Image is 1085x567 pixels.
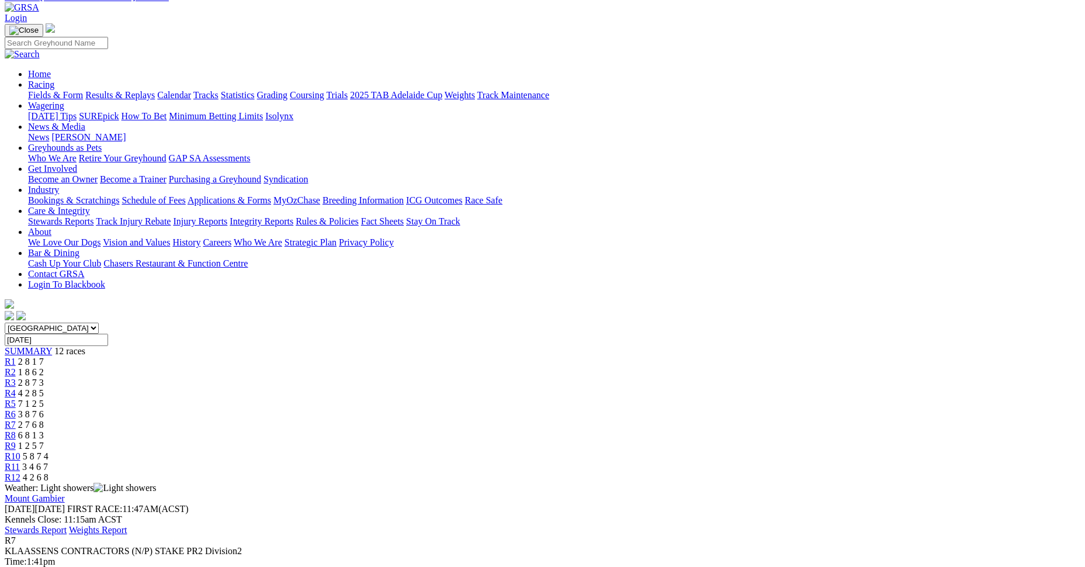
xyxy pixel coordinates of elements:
a: Wagering [28,101,64,110]
a: R10 [5,451,20,461]
a: R3 [5,378,16,388]
a: SUMMARY [5,346,52,356]
img: Search [5,49,40,60]
a: Home [28,69,51,79]
a: Become an Owner [28,174,98,184]
a: Get Involved [28,164,77,174]
span: [DATE] [5,504,65,514]
a: Stewards Reports [28,216,93,226]
a: Stay On Track [406,216,460,226]
span: R6 [5,409,16,419]
span: [DATE] [5,504,35,514]
a: Industry [28,185,59,195]
span: 6 8 1 3 [18,430,44,440]
a: R4 [5,388,16,398]
a: ICG Outcomes [406,195,462,205]
span: 4 2 6 8 [23,472,48,482]
a: Fact Sheets [361,216,404,226]
a: News [28,132,49,142]
span: 3 8 7 6 [18,409,44,419]
a: R5 [5,399,16,409]
a: Track Maintenance [477,90,549,100]
a: R12 [5,472,20,482]
span: 2 8 1 7 [18,357,44,367]
a: Retire Your Greyhound [79,153,167,163]
a: MyOzChase [273,195,320,205]
a: Bookings & Scratchings [28,195,119,205]
a: Integrity Reports [230,216,293,226]
div: News & Media [28,132,1080,143]
div: KLAASSENS CONTRACTORS (N/P) STAKE PR2 Division2 [5,546,1080,556]
img: Light showers [93,483,156,493]
span: 3 4 6 7 [22,462,48,472]
a: Care & Integrity [28,206,90,216]
a: [DATE] Tips [28,111,77,121]
a: 2025 TAB Adelaide Cup [350,90,442,100]
a: Minimum Betting Limits [169,111,263,121]
img: GRSA [5,2,39,13]
a: Schedule of Fees [122,195,185,205]
a: Login To Blackbook [28,279,105,289]
a: Race Safe [464,195,502,205]
a: Weights [445,90,475,100]
input: Select date [5,334,108,346]
a: Who We Are [234,237,282,247]
a: SUREpick [79,111,119,121]
a: GAP SA Assessments [169,153,251,163]
a: Rules & Policies [296,216,359,226]
a: About [28,227,51,237]
img: twitter.svg [16,311,26,320]
div: About [28,237,1080,248]
a: Isolynx [265,111,293,121]
div: Industry [28,195,1080,206]
a: R11 [5,462,20,472]
a: Login [5,13,27,23]
a: Greyhounds as Pets [28,143,102,153]
a: Stewards Report [5,525,67,535]
a: Strategic Plan [285,237,337,247]
a: Trials [326,90,348,100]
a: Applications & Forms [188,195,271,205]
a: R9 [5,441,16,451]
button: Toggle navigation [5,24,43,37]
div: Kennels Close: 11:15am ACST [5,514,1080,525]
a: Vision and Values [103,237,170,247]
a: R1 [5,357,16,367]
a: We Love Our Dogs [28,237,100,247]
span: FIRST RACE: [67,504,122,514]
a: R2 [5,367,16,377]
a: News & Media [28,122,85,132]
a: History [172,237,200,247]
a: Privacy Policy [339,237,394,247]
span: 5 8 7 4 [23,451,48,461]
img: Close [9,26,39,35]
a: Chasers Restaurant & Function Centre [103,258,248,268]
span: Weather: Light showers [5,483,157,493]
a: R7 [5,420,16,430]
a: Cash Up Your Club [28,258,101,268]
a: [PERSON_NAME] [51,132,126,142]
div: Bar & Dining [28,258,1080,269]
div: Racing [28,90,1080,101]
a: Results & Replays [85,90,155,100]
span: 7 1 2 5 [18,399,44,409]
span: 11:47AM(ACST) [67,504,189,514]
a: Syndication [264,174,308,184]
img: logo-grsa-white.png [46,23,55,33]
div: 1:41pm [5,556,1080,567]
span: 2 8 7 3 [18,378,44,388]
a: Breeding Information [323,195,404,205]
a: Bar & Dining [28,248,79,258]
a: R8 [5,430,16,440]
a: Fields & Form [28,90,83,100]
input: Search [5,37,108,49]
a: Statistics [221,90,255,100]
